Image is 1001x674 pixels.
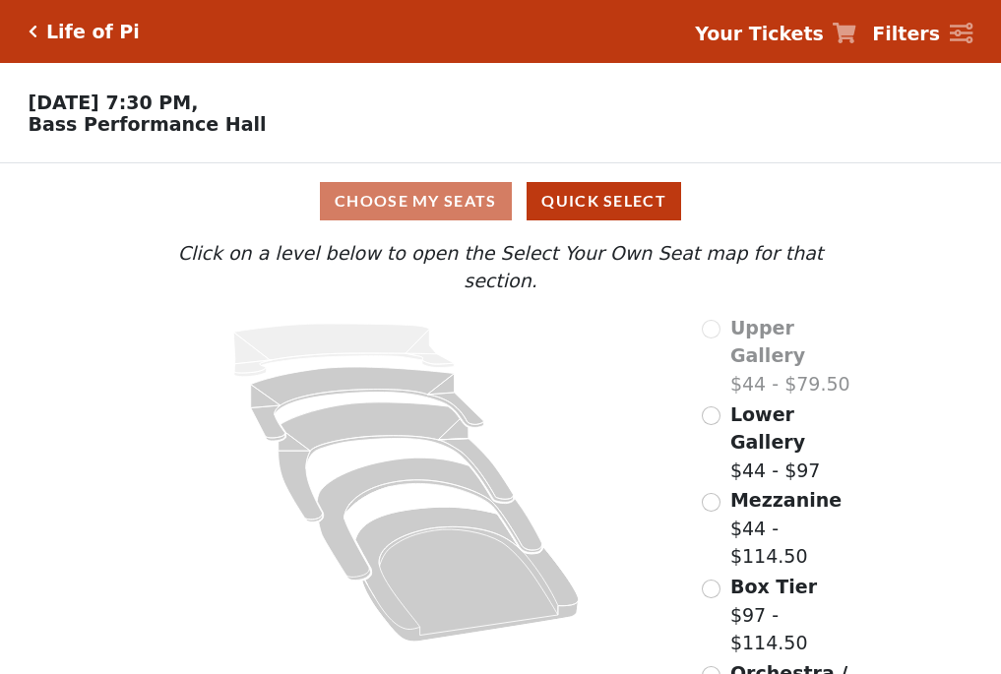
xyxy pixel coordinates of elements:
span: Box Tier [730,576,817,597]
label: $44 - $79.50 [730,314,862,398]
p: Click on a level below to open the Select Your Own Seat map for that section. [139,239,861,295]
span: Lower Gallery [730,403,805,454]
button: Quick Select [527,182,681,220]
h5: Life of Pi [46,21,140,43]
a: Your Tickets [695,20,856,48]
strong: Filters [872,23,940,44]
path: Upper Gallery - Seats Available: 0 [234,324,455,377]
span: Upper Gallery [730,317,805,367]
span: Mezzanine [730,489,842,511]
a: Click here to go back to filters [29,25,37,38]
label: $44 - $114.50 [730,486,862,571]
label: $97 - $114.50 [730,573,862,657]
label: $44 - $97 [730,400,862,485]
path: Lower Gallery - Seats Available: 170 [251,367,484,441]
path: Orchestra / Parterre Circle - Seats Available: 32 [356,507,580,642]
strong: Your Tickets [695,23,824,44]
a: Filters [872,20,972,48]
